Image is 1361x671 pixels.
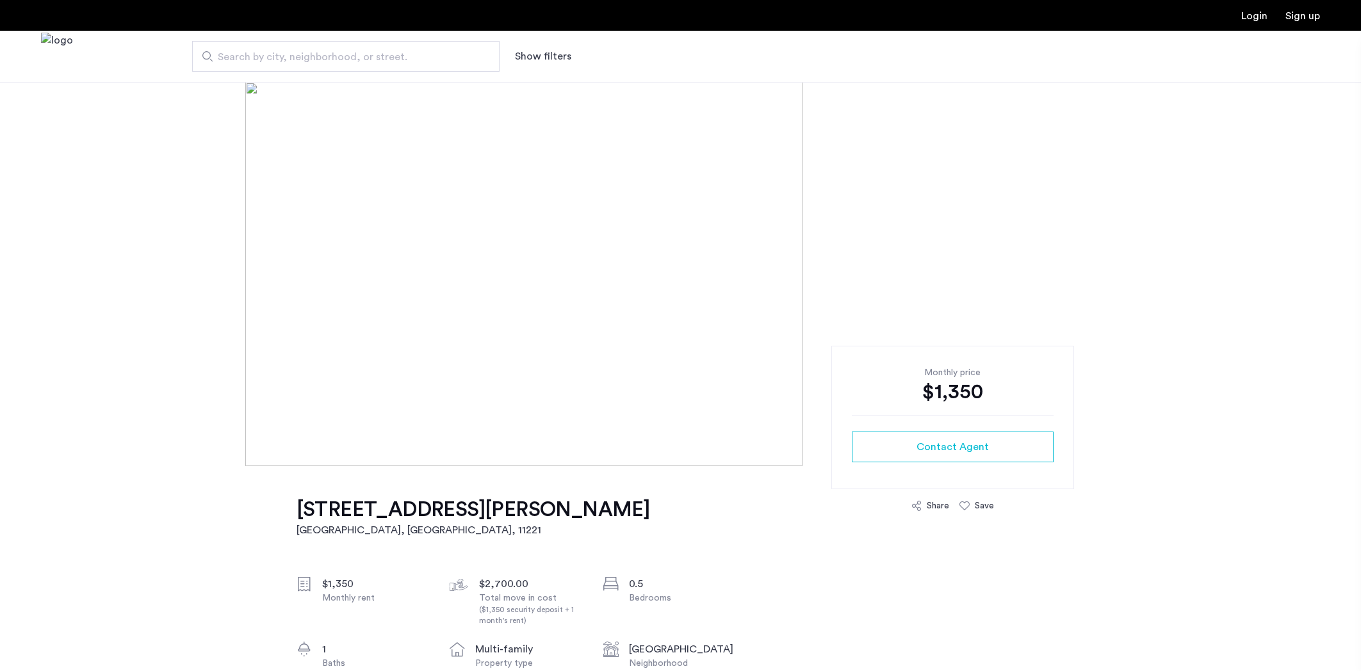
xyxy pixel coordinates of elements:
[917,439,989,455] span: Contact Agent
[245,82,1116,466] img: [object%20Object]
[218,49,464,65] span: Search by city, neighborhood, or street.
[852,366,1054,379] div: Monthly price
[41,33,73,81] a: Cazamio Logo
[192,41,500,72] input: Apartment Search
[975,499,994,512] div: Save
[852,379,1054,405] div: $1,350
[1241,11,1267,21] a: Login
[852,432,1054,462] button: button
[629,642,737,657] div: [GEOGRAPHIC_DATA]
[475,642,583,657] div: multi-family
[629,592,737,604] div: Bedrooms
[297,522,650,538] h2: [GEOGRAPHIC_DATA], [GEOGRAPHIC_DATA] , 11221
[322,642,430,657] div: 1
[297,497,650,522] h1: [STREET_ADDRESS][PERSON_NAME]
[927,499,949,512] div: Share
[515,49,571,64] button: Show or hide filters
[1285,11,1320,21] a: Registration
[479,604,587,626] div: ($1,350 security deposit + 1 month's rent)
[322,592,430,604] div: Monthly rent
[479,576,587,592] div: $2,700.00
[479,592,587,626] div: Total move in cost
[41,33,73,81] img: logo
[322,576,430,592] div: $1,350
[629,657,737,670] div: Neighborhood
[297,497,650,538] a: [STREET_ADDRESS][PERSON_NAME][GEOGRAPHIC_DATA], [GEOGRAPHIC_DATA], 11221
[475,657,583,670] div: Property type
[322,657,430,670] div: Baths
[629,576,737,592] div: 0.5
